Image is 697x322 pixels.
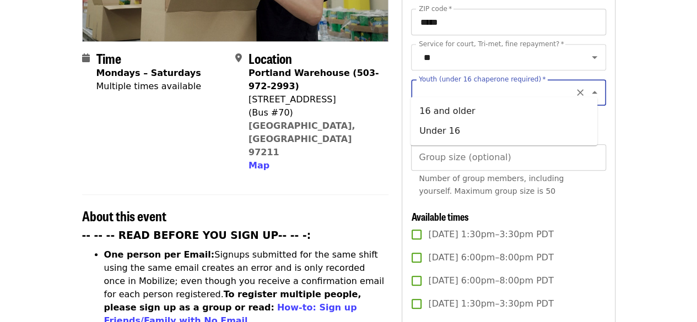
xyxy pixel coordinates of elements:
[411,9,606,35] input: ZIP code
[411,209,468,223] span: Available times
[248,121,355,157] a: [GEOGRAPHIC_DATA], [GEOGRAPHIC_DATA] 97211
[82,230,311,241] strong: -- -- -- READ BEFORE YOU SIGN UP-- -- -:
[82,53,90,63] i: calendar icon
[104,289,361,313] strong: To register multiple people, please sign up as a group or read:
[411,144,606,171] input: [object Object]
[410,121,597,141] li: Under 16
[248,106,380,119] div: (Bus #70)
[96,48,121,68] span: Time
[419,41,564,47] label: Service for court, Tri-met, fine repayment?
[96,80,201,93] div: Multiple times available
[428,297,553,310] span: [DATE] 1:30pm–3:30pm PDT
[104,249,215,260] strong: One person per Email:
[248,48,292,68] span: Location
[587,50,602,65] button: Open
[572,85,588,100] button: Clear
[428,251,553,264] span: [DATE] 6:00pm–8:00pm PDT
[428,228,553,241] span: [DATE] 1:30pm–3:30pm PDT
[96,68,201,78] strong: Mondays – Saturdays
[428,274,553,287] span: [DATE] 6:00pm–8:00pm PDT
[82,206,166,225] span: About this event
[419,76,545,83] label: Youth (under 16 chaperone required)
[248,93,380,106] div: [STREET_ADDRESS]
[248,68,379,91] strong: Portland Warehouse (503-972-2993)
[587,85,602,100] button: Close
[419,174,564,195] span: Number of group members, including yourself. Maximum group size is 50
[248,159,269,172] button: Map
[419,6,452,12] label: ZIP code
[410,101,597,121] li: 16 and older
[248,160,269,171] span: Map
[235,53,242,63] i: map-marker-alt icon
